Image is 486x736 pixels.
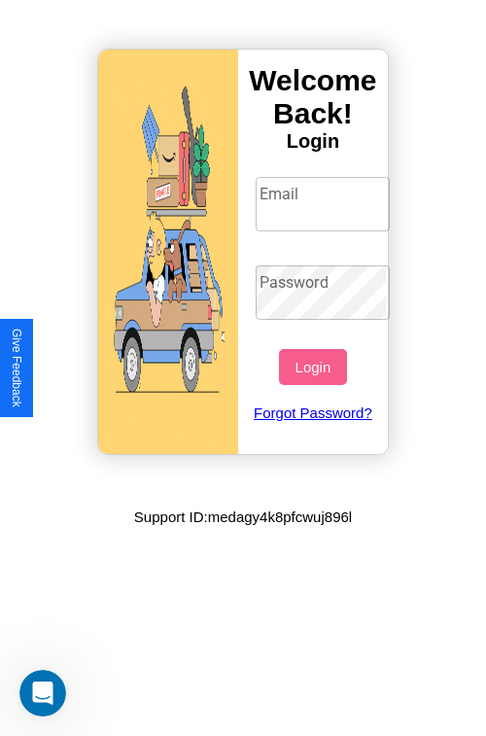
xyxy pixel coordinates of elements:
[246,385,381,440] a: Forgot Password?
[134,504,352,530] p: Support ID: medagy4k8pfcwuj896l
[19,670,66,717] iframe: Intercom live chat
[279,349,346,385] button: Login
[238,130,388,153] h4: Login
[238,64,388,130] h3: Welcome Back!
[10,329,23,407] div: Give Feedback
[98,50,238,454] img: gif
